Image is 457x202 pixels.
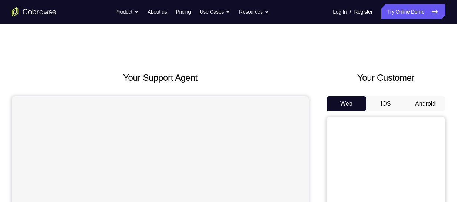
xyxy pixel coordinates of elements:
[327,96,366,111] button: Web
[176,4,191,19] a: Pricing
[239,4,269,19] button: Resources
[327,71,445,85] h2: Your Customer
[354,4,372,19] a: Register
[405,96,445,111] button: Android
[381,4,445,19] a: Try Online Demo
[148,4,167,19] a: About us
[366,96,406,111] button: iOS
[333,4,347,19] a: Log In
[12,71,309,85] h2: Your Support Agent
[200,4,230,19] button: Use Cases
[115,4,139,19] button: Product
[350,7,351,16] span: /
[12,7,56,16] a: Go to the home page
